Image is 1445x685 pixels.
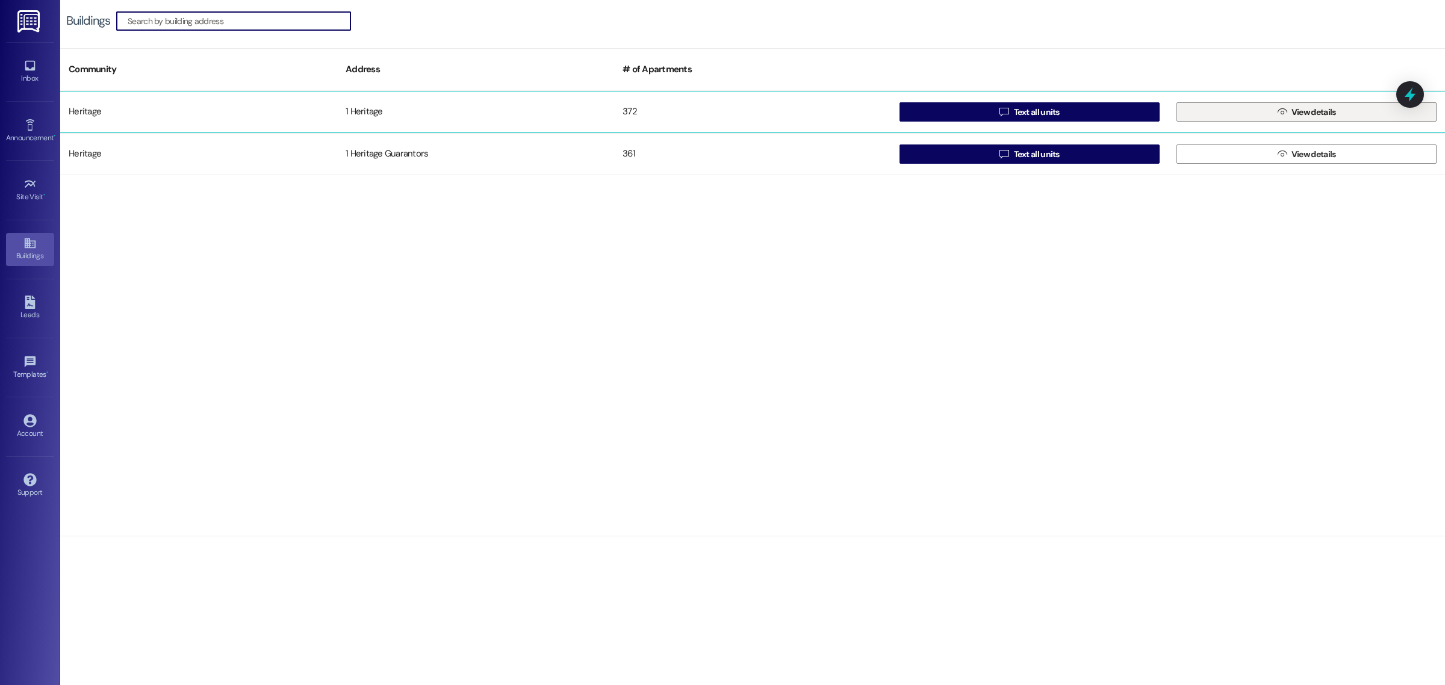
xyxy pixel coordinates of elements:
[337,55,614,84] div: Address
[54,132,55,140] span: •
[614,142,891,166] div: 361
[1278,149,1287,159] i: 
[1014,148,1060,161] span: Text all units
[66,14,110,27] div: Buildings
[60,55,337,84] div: Community
[900,102,1160,122] button: Text all units
[337,100,614,124] div: 1 Heritage
[17,10,42,33] img: ResiDesk Logo
[999,149,1008,159] i: 
[1176,144,1437,164] button: View details
[6,174,54,206] a: Site Visit •
[1291,106,1336,119] span: View details
[60,100,337,124] div: Heritage
[1176,102,1437,122] button: View details
[614,55,891,84] div: # of Apartments
[900,144,1160,164] button: Text all units
[1278,107,1287,117] i: 
[337,142,614,166] div: 1 Heritage Guarantors
[614,100,891,124] div: 372
[6,233,54,265] a: Buildings
[6,292,54,324] a: Leads
[43,191,45,199] span: •
[1014,106,1060,119] span: Text all units
[6,55,54,88] a: Inbox
[6,411,54,443] a: Account
[128,13,350,29] input: Search by building address
[999,107,1008,117] i: 
[46,368,48,377] span: •
[60,142,337,166] div: Heritage
[6,352,54,384] a: Templates •
[6,470,54,502] a: Support
[1291,148,1336,161] span: View details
